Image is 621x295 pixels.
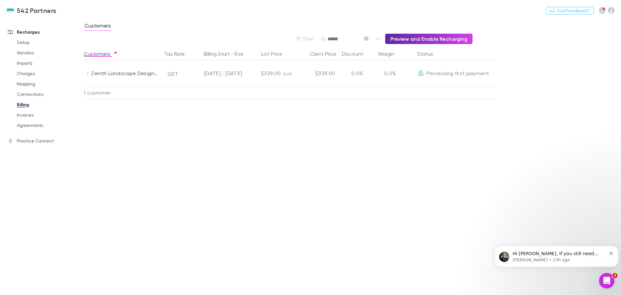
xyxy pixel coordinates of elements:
[10,110,87,120] a: Invoices
[164,47,192,60] button: Tax Rate
[426,70,489,76] span: Processing first payment
[204,47,251,60] button: Billing Start - End
[10,79,87,89] a: Mapping
[10,37,87,48] a: Setup
[10,68,87,79] a: Charges
[1,136,87,146] a: Practice Connect
[84,22,111,31] span: Customers
[293,35,317,43] button: Filter
[492,232,621,278] iframe: Intercom notifications message
[378,47,402,60] button: Margin
[84,47,118,60] button: Customers
[3,3,60,18] a: 542 Partners
[10,58,87,68] a: Imports
[10,99,87,110] a: Billing
[10,120,87,130] a: Agreements
[283,71,292,76] span: AUD
[310,47,344,60] button: Client Price
[385,34,473,44] button: Preview and Enable Recharging
[546,7,594,15] button: Got Feedback?
[10,48,87,58] a: Vendors
[245,60,283,86] div: $329.00
[261,47,290,60] button: List Price
[342,47,371,60] button: Discount
[338,60,376,86] div: 0.0%
[10,89,87,99] a: Connections
[299,60,338,86] div: $329.00
[84,60,500,86] div: Zenith Landscape Designs Pty LtdGST[DATE] - [DATE]$329.00AUD$329.000.0%0.0%EditProcessing first p...
[379,69,396,77] p: 0.0%
[599,273,615,289] iframe: Intercom live chat
[189,60,242,86] div: [DATE] - [DATE]
[6,6,14,14] img: 542 Partners's Logo
[91,60,159,86] div: Zenith Landscape Designs Pty Ltd
[417,47,441,60] button: Status
[17,6,57,14] h3: 542 Partners
[84,86,161,99] div: 1 customer
[612,273,617,278] span: 3
[165,69,181,79] button: GST
[1,27,87,37] a: Recharges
